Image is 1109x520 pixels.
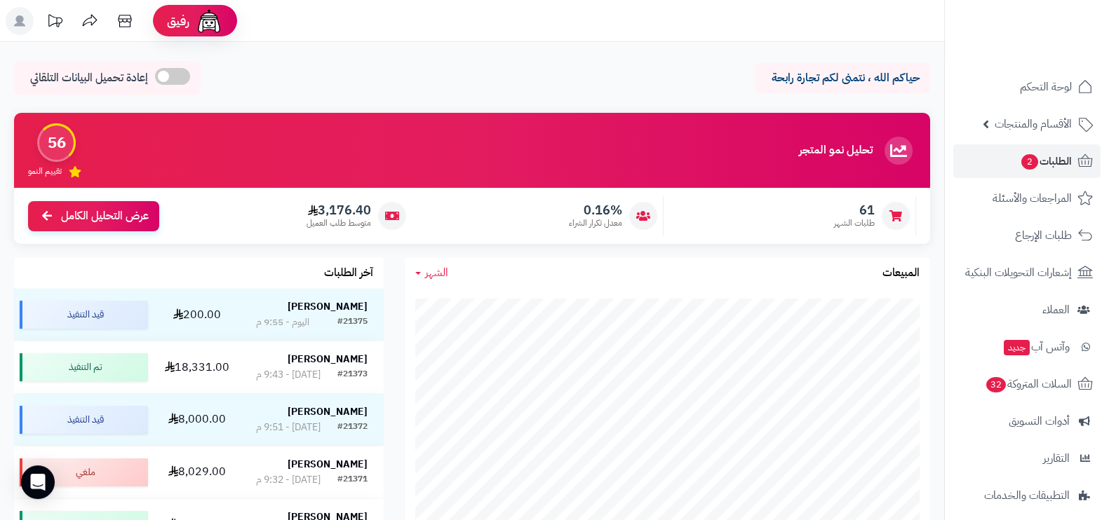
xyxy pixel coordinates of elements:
[20,353,148,381] div: تم التنفيذ
[21,465,55,499] div: Open Intercom Messenger
[953,330,1101,364] a: وآتس آبجديد
[953,404,1101,438] a: أدوات التسويق
[953,182,1101,215] a: المراجعات والأسئلة
[256,368,321,382] div: [DATE] - 9:43 م
[834,203,875,218] span: 61
[569,217,622,229] span: معدل تكرار الشراء
[1020,77,1072,97] span: لوحة التحكم
[993,189,1072,208] span: المراجعات والأسئلة
[154,289,239,341] td: 200.00
[995,114,1072,134] span: الأقسام والمنتجات
[256,315,309,329] div: اليوم - 9:55 م
[256,420,321,435] div: [DATE] - 9:51 م
[337,420,368,435] div: #21372
[30,70,148,86] span: إعادة تحميل البيانات التلقائي
[167,13,189,29] span: رفيق
[1009,411,1070,431] span: أدوات التسويق
[1020,151,1072,171] span: الطلبات
[195,7,223,35] img: ai-face.png
[953,70,1101,104] a: لوحة التحكم
[834,217,875,229] span: طلبات الشهر
[20,301,148,329] div: قيد التنفيذ
[882,267,920,280] h3: المبيعات
[1004,340,1030,355] span: جديد
[984,486,1070,505] span: التطبيقات والخدمات
[337,315,368,329] div: #21375
[953,442,1101,475] a: التقارير
[1042,300,1070,320] span: العملاء
[307,203,371,218] span: 3,176.40
[1015,226,1072,245] span: طلبات الإرجاع
[1043,449,1070,468] span: التقارير
[61,208,149,224] span: عرض التحليل الكامل
[28,201,159,231] a: عرض التحليل الكامل
[288,404,368,419] strong: [PERSON_NAME]
[953,144,1101,178] a: الطلبات2
[953,219,1101,252] a: طلبات الإرجاع
[569,203,622,218] span: 0.16%
[288,352,368,367] strong: [PERSON_NAME]
[415,265,448,281] a: الشهر
[288,457,368,472] strong: [PERSON_NAME]
[154,446,239,498] td: 8,029.00
[337,473,368,487] div: #21371
[985,374,1072,394] span: السلات المتروكة
[965,263,1072,282] span: إشعارات التحويلات البنكية
[765,70,920,86] p: حياكم الله ، نتمنى لكم تجارة رابحة
[1021,154,1039,170] span: 2
[20,458,148,486] div: ملغي
[20,406,148,434] div: قيد التنفيذ
[953,367,1101,401] a: السلات المتروكة32
[256,473,321,487] div: [DATE] - 9:32 م
[953,293,1101,327] a: العملاء
[953,256,1101,289] a: إشعارات التحويلات البنكية
[37,7,72,39] a: تحديثات المنصة
[154,341,239,393] td: 18,331.00
[1014,11,1096,40] img: logo-2.png
[28,165,62,177] span: تقييم النمو
[288,299,368,314] strong: [PERSON_NAME]
[154,394,239,446] td: 8,000.00
[953,479,1101,512] a: التطبيقات والخدمات
[337,368,368,382] div: #21373
[1002,337,1070,357] span: وآتس آب
[986,377,1006,393] span: 32
[799,144,873,157] h3: تحليل نمو المتجر
[307,217,371,229] span: متوسط طلب العميل
[425,264,448,281] span: الشهر
[324,267,373,280] h3: آخر الطلبات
